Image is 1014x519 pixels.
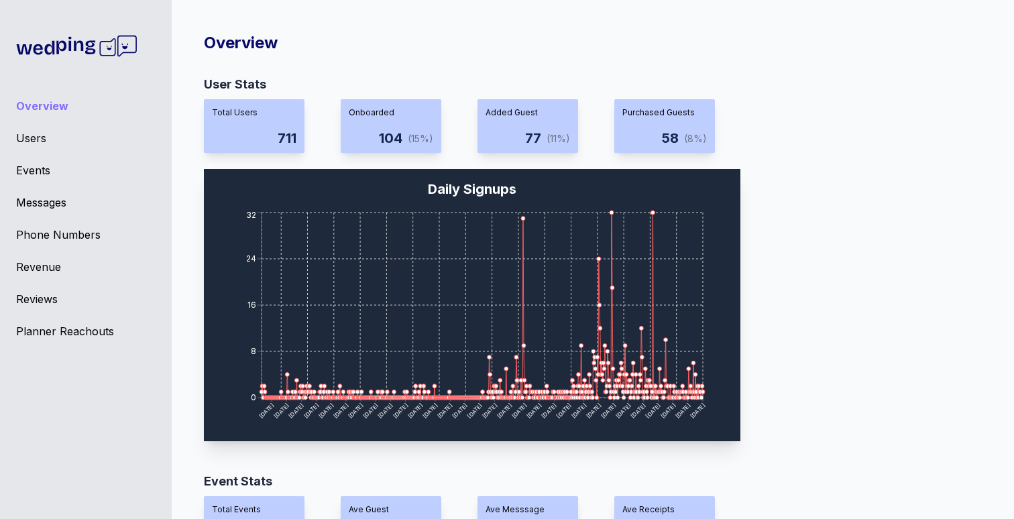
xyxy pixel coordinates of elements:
tspan: [DATE] [674,402,691,419]
a: Phone Numbers [16,227,156,243]
div: User Stats [204,75,971,94]
div: Daily Signups [428,180,516,198]
tspan: [DATE] [317,402,335,419]
tspan: [DATE] [541,402,558,419]
tspan: 16 [247,300,256,310]
div: Ave Messsage [486,504,570,515]
tspan: [DATE] [377,402,394,419]
tspan: [DATE] [659,402,677,419]
a: Events [16,162,156,178]
tspan: [DATE] [689,402,706,419]
tspan: [DATE] [570,402,587,419]
div: Ave Receipts [622,504,707,515]
tspan: 8 [251,346,256,356]
div: 711 [278,129,296,148]
tspan: [DATE] [585,402,602,419]
div: (11%) [547,132,570,146]
a: Reviews [16,291,156,307]
tspan: 24 [246,253,256,264]
tspan: [DATE] [555,402,573,419]
tspan: [DATE] [644,402,662,419]
div: Total Users [212,107,296,118]
tspan: [DATE] [614,402,632,419]
tspan: [DATE] [406,402,424,419]
tspan: 0 [251,392,256,402]
tspan: [DATE] [362,402,380,419]
tspan: [DATE] [481,402,498,419]
tspan: [DATE] [466,402,484,419]
div: 104 [379,129,402,148]
div: Event Stats [204,472,971,491]
div: Total Events [212,504,296,515]
tspan: [DATE] [630,402,647,419]
a: Planner Reachouts [16,323,156,339]
div: Added Guest [486,107,570,118]
div: (8%) [684,132,707,146]
tspan: [DATE] [451,402,469,419]
tspan: 32 [246,210,256,220]
tspan: [DATE] [525,402,543,419]
tspan: [DATE] [510,402,528,419]
tspan: [DATE] [421,402,439,419]
tspan: [DATE] [392,402,409,419]
tspan: [DATE] [347,402,364,419]
div: Onboarded [349,107,433,118]
div: Overview [204,32,971,54]
tspan: [DATE] [496,402,513,419]
a: Users [16,130,156,146]
tspan: [DATE] [302,402,320,419]
tspan: [DATE] [332,402,349,419]
tspan: [DATE] [273,402,290,419]
div: Ave Guest [349,504,433,515]
div: 77 [525,129,541,148]
tspan: [DATE] [258,402,275,419]
tspan: [DATE] [288,402,305,419]
div: 58 [662,129,679,148]
div: Purchased Guests [622,107,707,118]
tspan: [DATE] [436,402,453,419]
div: (15%) [408,132,433,146]
tspan: [DATE] [600,402,617,419]
a: Overview [16,98,156,114]
a: Messages [16,194,156,211]
a: Revenue [16,259,156,275]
